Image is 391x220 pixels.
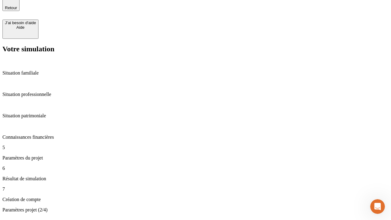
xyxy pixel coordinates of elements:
[2,197,389,202] p: Création de compte
[2,113,389,119] p: Situation patrimoniale
[2,134,389,140] p: Connaissances financières
[2,176,389,182] p: Résultat de simulation
[2,92,389,97] p: Situation professionnelle
[2,70,389,76] p: Situation familiale
[5,20,36,25] div: J’ai besoin d'aide
[2,166,389,171] p: 6
[5,25,36,30] div: Aide
[2,207,389,213] p: Paramètres projet (2/4)
[2,145,389,150] p: 5
[2,20,38,39] button: J’ai besoin d'aideAide
[370,199,385,214] iframe: Intercom live chat
[2,186,389,192] p: 7
[2,45,389,53] h2: Votre simulation
[2,155,389,161] p: Paramètres du projet
[5,5,17,10] span: Retour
